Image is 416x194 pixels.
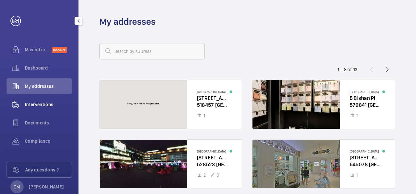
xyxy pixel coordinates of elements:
[25,83,72,89] span: My addresses
[25,101,72,108] span: Interventions
[25,65,72,71] span: Dashboard
[29,184,64,190] p: [PERSON_NAME]
[52,47,67,53] span: Discover
[338,66,357,73] div: 1 – 8 of 13
[99,16,156,28] h1: My addresses
[14,184,20,190] p: CM
[99,43,205,59] input: Search by address
[25,46,52,53] span: Maximize
[25,120,72,126] span: Documents
[25,167,72,173] span: Any questions ?
[25,138,72,144] span: Compliance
